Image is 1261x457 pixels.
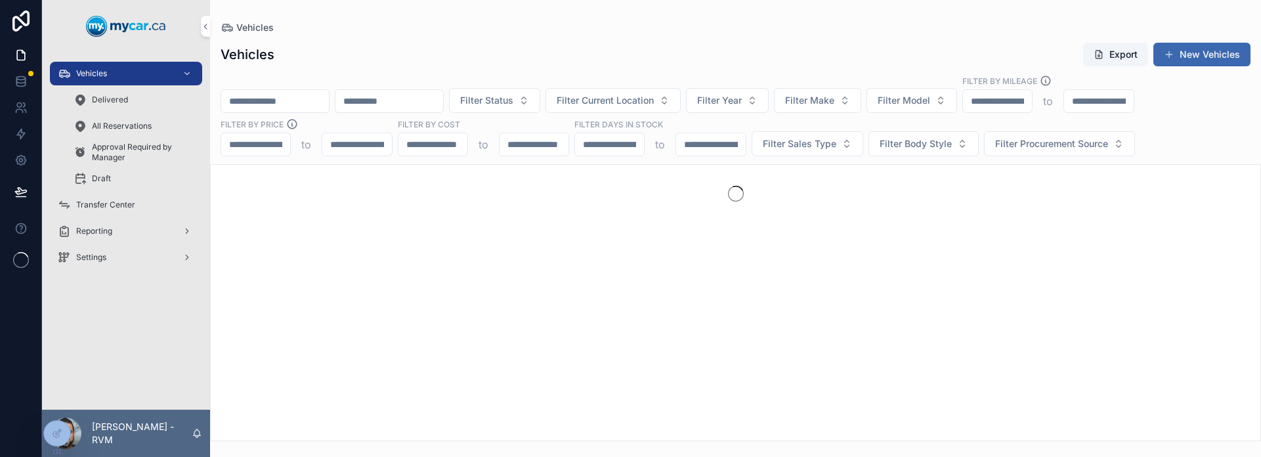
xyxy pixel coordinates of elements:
a: Settings [50,246,202,269]
div: scrollable content [42,53,210,286]
button: Select Button [866,88,957,113]
span: Filter Year [697,94,742,107]
button: Select Button [686,88,769,113]
span: Filter Procurement Source [995,137,1108,150]
img: App logo [86,16,166,37]
button: Select Button [752,131,863,156]
span: Reporting [76,226,112,236]
a: Vehicles [50,62,202,85]
a: Vehicles [221,21,274,34]
span: Vehicles [76,68,107,79]
a: Delivered [66,88,202,112]
span: Delivered [92,95,128,105]
span: Draft [92,173,111,184]
button: Select Button [984,131,1135,156]
span: Filter Status [460,94,513,107]
p: to [301,137,311,152]
a: Transfer Center [50,193,202,217]
a: Draft [66,167,202,190]
p: [PERSON_NAME] - RVM [92,420,192,446]
span: Filter Sales Type [763,137,836,150]
label: FILTER BY PRICE [221,118,284,130]
span: Settings [76,252,106,263]
label: Filter Days In Stock [574,118,663,130]
span: Approval Required by Manager [92,142,189,163]
p: to [655,137,665,152]
span: Filter Make [785,94,834,107]
a: All Reservations [66,114,202,138]
button: Select Button [449,88,540,113]
button: Select Button [868,131,979,156]
span: All Reservations [92,121,152,131]
label: Filter By Mileage [962,75,1037,87]
span: Vehicles [236,21,274,34]
button: New Vehicles [1153,43,1250,66]
a: Approval Required by Manager [66,141,202,164]
p: to [479,137,488,152]
span: Filter Model [878,94,930,107]
span: Transfer Center [76,200,135,210]
button: Select Button [545,88,681,113]
button: Export [1083,43,1148,66]
p: to [1043,93,1053,109]
a: Reporting [50,219,202,243]
span: Filter Current Location [557,94,654,107]
button: Select Button [774,88,861,113]
label: FILTER BY COST [398,118,460,130]
h1: Vehicles [221,45,274,64]
span: Filter Body Style [880,137,952,150]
